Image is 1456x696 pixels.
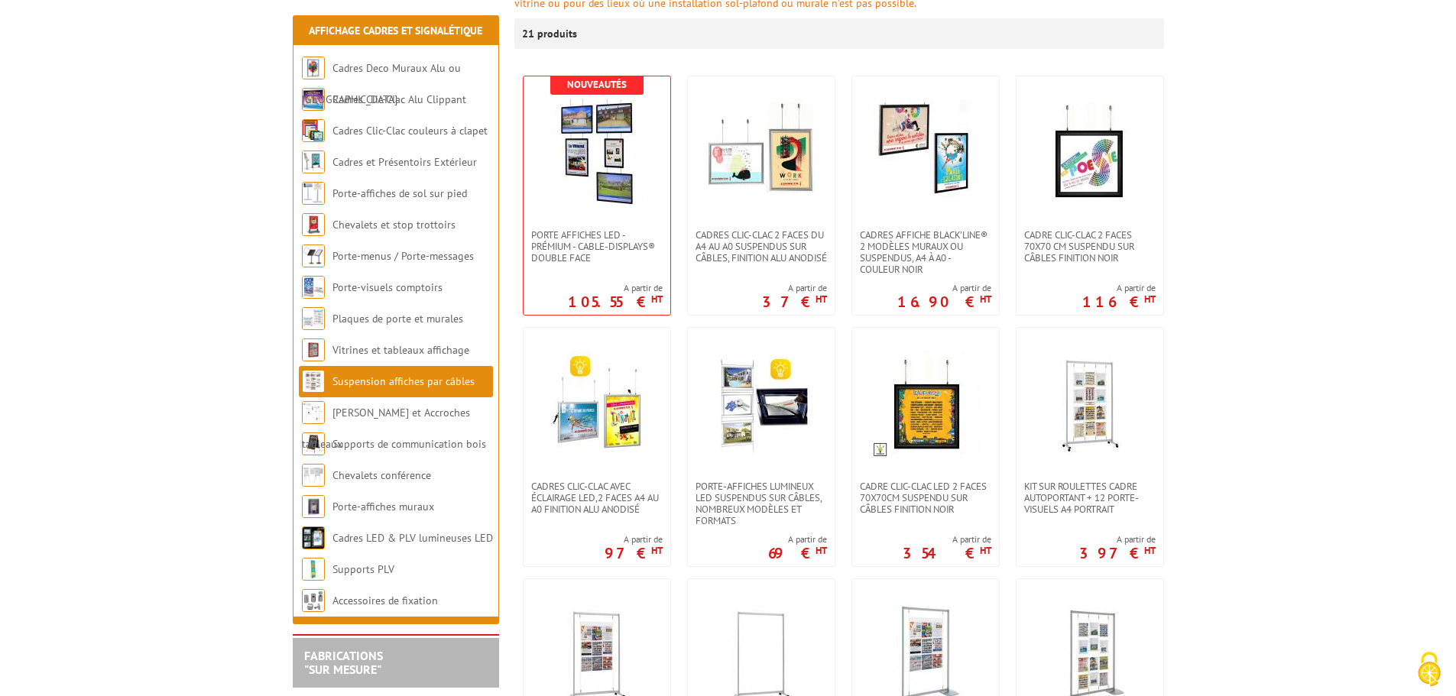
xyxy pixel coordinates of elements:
img: Cadres clic-clac avec éclairage LED,2 Faces A4 au A0 finition Alu Anodisé [543,351,650,458]
img: Chevalets conférence [302,464,325,487]
img: Porte-menus / Porte-messages [302,244,325,267]
p: 97 € [605,549,663,558]
img: Vitrines et tableaux affichage [302,338,325,361]
a: Porte-affiches de sol sur pied [332,186,467,200]
span: Cadres Clic-Clac 2 faces du A4 au A0 suspendus sur câbles, finition alu anodisé [696,229,827,264]
span: A partir de [605,533,663,545]
button: Cookies (fenêtre modale) [1402,644,1456,696]
a: Supports de communication bois [332,437,486,451]
a: Suspension affiches par câbles [332,374,475,388]
span: Cadres clic-clac avec éclairage LED,2 Faces A4 au A0 finition Alu Anodisé [531,481,663,515]
img: Porte Affiches LED - Prémium - Cable-Displays® Double face [543,99,650,206]
a: Porte-affiches muraux [332,500,434,513]
a: [PERSON_NAME] et Accroches tableaux [302,406,470,451]
a: Porte Affiches LED - Prémium - Cable-Displays® Double face [524,229,670,264]
a: Cadres affiche Black’Line® 2 modèles muraux ou suspendus, A4 à A0 - couleur noir [852,229,999,275]
img: Cadres Clic-Clac couleurs à clapet [302,119,325,142]
img: Porte-affiches muraux [302,495,325,518]
img: Porte-affiches de sol sur pied [302,182,325,205]
img: Accessoires de fixation [302,589,325,612]
span: A partir de [1082,282,1156,294]
p: 69 € [768,549,827,558]
span: Cadre Clic-Clac LED 2 faces 70x70cm suspendu sur câbles finition noir [860,481,991,515]
p: 354 € [903,549,991,558]
img: Cadres Clic-Clac 2 faces du A4 au A0 suspendus sur câbles, finition alu anodisé [708,99,815,206]
sup: HT [816,544,827,557]
a: Cadres Clic-Clac 2 faces du A4 au A0 suspendus sur câbles, finition alu anodisé [688,229,835,264]
a: Affichage Cadres et Signalétique [309,24,482,37]
sup: HT [980,544,991,557]
span: Cadres affiche Black’Line® 2 modèles muraux ou suspendus, A4 à A0 - couleur noir [860,229,991,275]
img: Porte-affiches lumineux LED suspendus sur câbles, nombreux modèles et formats [708,351,815,458]
span: A partir de [897,282,991,294]
a: Porte-menus / Porte-messages [332,249,474,263]
span: A partir de [762,282,827,294]
a: Cadres LED & PLV lumineuses LED [332,531,493,545]
img: Kit sur roulettes cadre autoportant + 12 porte-visuels A4 Portrait [1036,351,1143,458]
span: Kit sur roulettes cadre autoportant + 12 porte-visuels A4 Portrait [1024,481,1156,515]
a: FABRICATIONS"Sur Mesure" [304,648,383,677]
p: 105.55 € [568,297,663,306]
span: A partir de [768,533,827,545]
img: Cadre Clic-Clac 2 faces 70x70 cm suspendu sur câbles finition noir [1036,99,1143,206]
a: Porte-affiches lumineux LED suspendus sur câbles, nombreux modèles et formats [688,481,835,526]
a: Cadre Clic-Clac LED 2 faces 70x70cm suspendu sur câbles finition noir [852,481,999,515]
a: Chevalets et stop trottoirs [332,218,456,231]
img: Cadres Deco Muraux Alu ou Bois [302,57,325,79]
span: Porte Affiches LED - Prémium - Cable-Displays® Double face [531,229,663,264]
a: Cadres Deco Muraux Alu ou [GEOGRAPHIC_DATA] [302,61,461,106]
img: Cadres et Présentoirs Extérieur [302,151,325,173]
sup: HT [651,293,663,306]
a: Cadres clic-clac avec éclairage LED,2 Faces A4 au A0 finition Alu Anodisé [524,481,670,515]
p: 116 € [1082,297,1156,306]
img: Cimaises et Accroches tableaux [302,401,325,424]
a: Accessoires de fixation [332,594,438,607]
a: Cadres et Présentoirs Extérieur [332,155,477,169]
span: A partir de [1079,533,1156,545]
img: Suspension affiches par câbles [302,370,325,393]
p: 16.90 € [897,297,991,306]
img: Cadres affiche Black’Line® 2 modèles muraux ou suspendus, A4 à A0 - couleur noir [872,99,979,206]
a: Cadre Clic-Clac 2 faces 70x70 cm suspendu sur câbles finition noir [1017,229,1163,264]
sup: HT [1144,293,1156,306]
p: 21 produits [522,18,579,49]
a: Chevalets conférence [332,468,431,482]
sup: HT [651,544,663,557]
p: 397 € [1079,549,1156,558]
a: Cadres Clic-Clac couleurs à clapet [332,124,488,138]
a: Cadres Clic-Clac Alu Clippant [332,92,466,106]
a: Vitrines et tableaux affichage [332,343,469,357]
img: Supports PLV [302,558,325,581]
sup: HT [816,293,827,306]
sup: HT [1144,544,1156,557]
img: Cadre Clic-Clac LED 2 faces 70x70cm suspendu sur câbles finition noir [872,351,979,458]
a: Kit sur roulettes cadre autoportant + 12 porte-visuels A4 Portrait [1017,481,1163,515]
span: A partir de [568,282,663,294]
span: Cadre Clic-Clac 2 faces 70x70 cm suspendu sur câbles finition noir [1024,229,1156,264]
a: Porte-visuels comptoirs [332,280,443,294]
span: A partir de [903,533,991,545]
p: 37 € [762,297,827,306]
img: Chevalets et stop trottoirs [302,213,325,236]
a: Supports PLV [332,562,394,576]
sup: HT [980,293,991,306]
span: Porte-affiches lumineux LED suspendus sur câbles, nombreux modèles et formats [696,481,827,526]
a: Plaques de porte et murales [332,312,463,325]
b: Nouveautés [567,78,627,91]
img: Plaques de porte et murales [302,307,325,330]
img: Porte-visuels comptoirs [302,276,325,299]
img: Cadres LED & PLV lumineuses LED [302,526,325,549]
img: Cookies (fenêtre modale) [1410,650,1448,688]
